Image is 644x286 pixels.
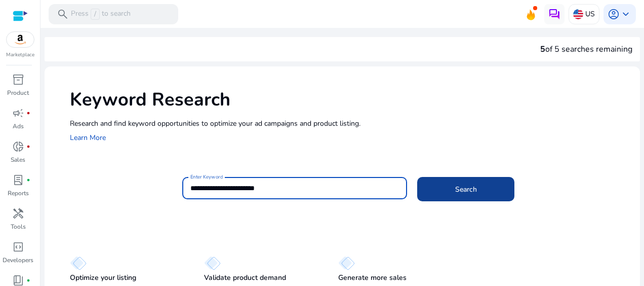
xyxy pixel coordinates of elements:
span: lab_profile [12,174,24,186]
img: diamond.svg [338,256,355,270]
span: 5 [540,44,545,55]
span: inventory_2 [12,74,24,86]
span: search [57,8,69,20]
img: diamond.svg [70,256,87,270]
span: account_circle [608,8,620,20]
button: Search [417,177,514,201]
h1: Keyword Research [70,89,630,111]
span: campaign [12,107,24,119]
span: fiber_manual_record [26,178,30,182]
span: fiber_manual_record [26,111,30,115]
a: Learn More [70,133,106,142]
img: us.svg [573,9,583,19]
span: Search [455,184,477,195]
p: US [585,5,595,23]
span: code_blocks [12,241,24,253]
p: Generate more sales [338,273,407,283]
p: Sales [11,155,25,164]
p: Ads [13,122,24,131]
p: Product [7,88,29,97]
p: Validate product demand [204,273,286,283]
mat-label: Enter Keyword [190,173,223,181]
p: Reports [8,189,29,198]
p: Marketplace [6,51,34,59]
span: / [91,9,100,20]
span: fiber_manual_record [26,278,30,282]
p: Optimize your listing [70,273,136,283]
span: handyman [12,207,24,220]
span: keyboard_arrow_down [620,8,632,20]
p: Developers [3,256,33,265]
img: amazon.svg [7,32,34,47]
p: Research and find keyword opportunities to optimize your ad campaigns and product listing. [70,118,630,129]
img: diamond.svg [204,256,221,270]
div: of 5 searches remaining [540,43,632,55]
span: fiber_manual_record [26,145,30,149]
span: donut_small [12,140,24,153]
p: Press to search [71,9,131,20]
p: Tools [11,222,26,231]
